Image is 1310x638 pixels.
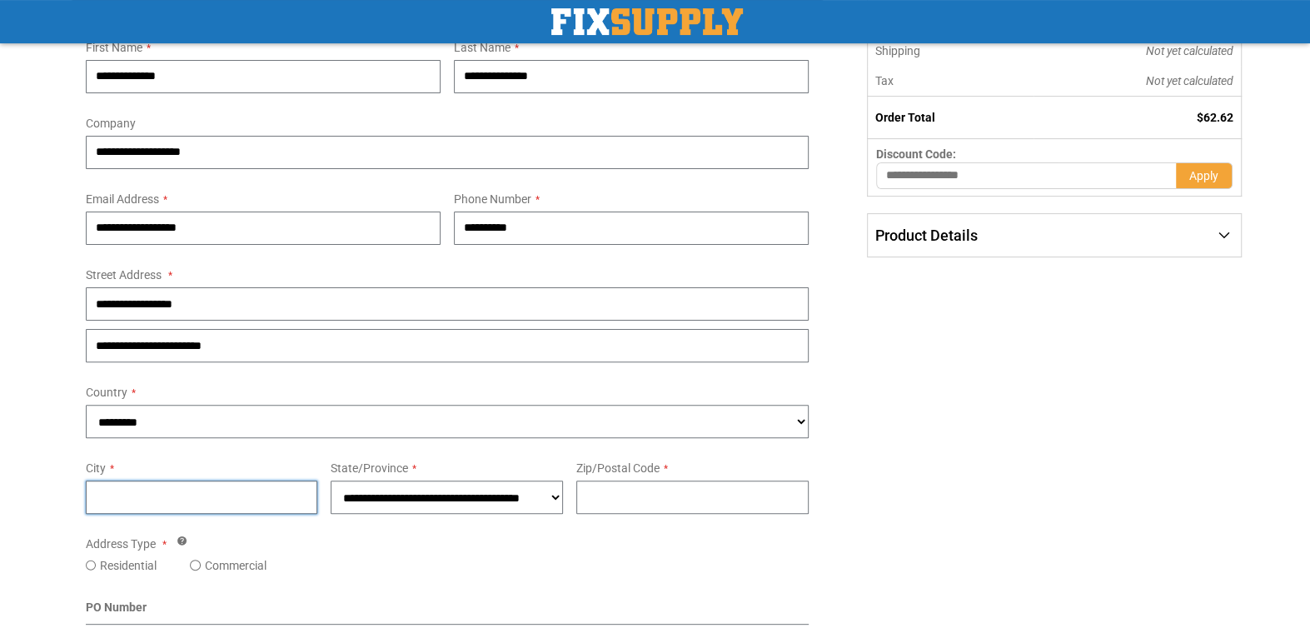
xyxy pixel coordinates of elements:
[551,8,743,35] a: store logo
[576,461,660,475] span: Zip/Postal Code
[454,192,531,206] span: Phone Number
[100,557,157,574] label: Residential
[454,41,511,54] span: Last Name
[1146,74,1233,87] span: Not yet calculated
[86,41,142,54] span: First Name
[86,461,106,475] span: City
[86,117,136,130] span: Company
[876,147,956,161] span: Discount Code:
[331,461,408,475] span: State/Province
[205,557,266,574] label: Commercial
[875,44,920,57] span: Shipping
[875,111,935,124] strong: Order Total
[1197,111,1233,124] span: $62.62
[86,268,162,282] span: Street Address
[86,537,156,551] span: Address Type
[1189,169,1218,182] span: Apply
[86,192,159,206] span: Email Address
[1176,162,1233,189] button: Apply
[551,8,743,35] img: Fix Industrial Supply
[868,66,1034,97] th: Tax
[1146,44,1233,57] span: Not yet calculated
[86,599,809,625] div: PO Number
[86,386,127,399] span: Country
[875,227,978,244] span: Product Details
